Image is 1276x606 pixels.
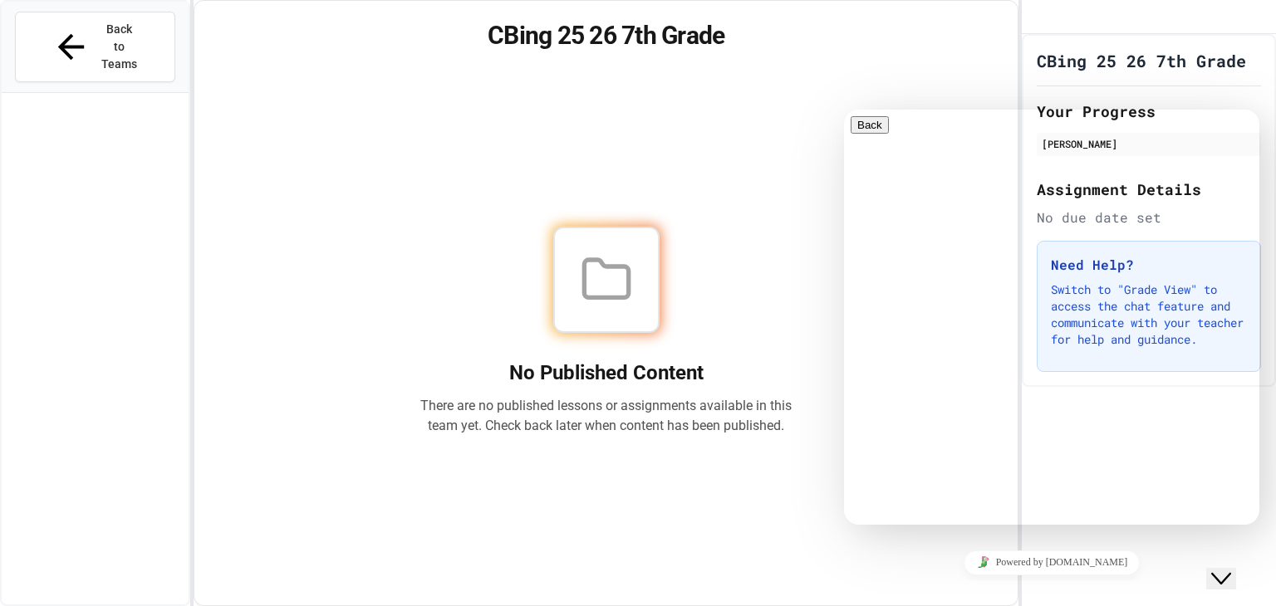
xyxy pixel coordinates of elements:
iframe: chat widget [844,110,1259,525]
h2: Your Progress [1037,100,1261,123]
iframe: chat widget [844,544,1259,581]
h2: No Published Content [420,359,793,386]
iframe: chat widget [1206,540,1259,589]
h1: CBing 25 26 7th Grade [214,21,998,51]
p: There are no published lessons or assignments available in this team yet. Check back later when c... [420,396,793,436]
span: Back to Teams [101,21,140,73]
h1: CBing 25 26 7th Grade [1037,49,1246,72]
button: Back to Teams [15,12,175,82]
